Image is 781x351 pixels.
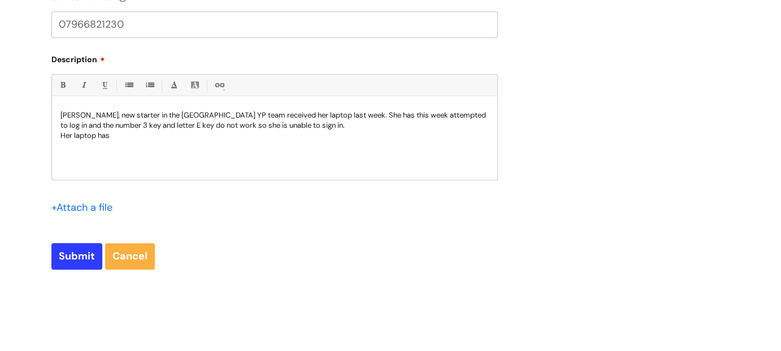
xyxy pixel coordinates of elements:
[60,131,489,141] p: Her laptop has
[76,78,90,92] a: Italic (Ctrl-I)
[142,78,157,92] a: 1. Ordered List (Ctrl-Shift-8)
[212,78,226,92] a: Link
[51,201,57,214] span: +
[122,78,136,92] a: • Unordered List (Ctrl-Shift-7)
[51,51,498,64] label: Description
[105,243,155,269] a: Cancel
[51,198,119,216] div: Attach a file
[60,110,489,131] p: [PERSON_NAME], new starter in the [GEOGRAPHIC_DATA] YP team received her laptop last week. She ha...
[188,78,202,92] a: Back Color
[55,78,70,92] a: Bold (Ctrl-B)
[97,78,111,92] a: Underline(Ctrl-U)
[51,243,102,269] input: Submit
[167,78,181,92] a: Font Color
